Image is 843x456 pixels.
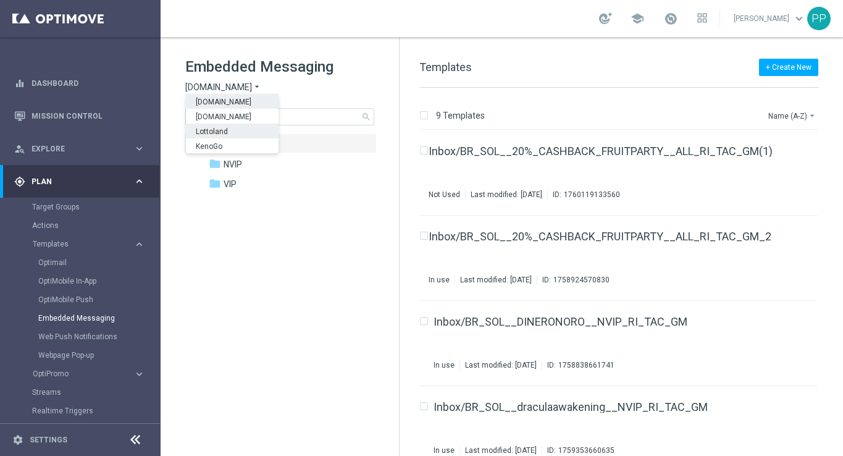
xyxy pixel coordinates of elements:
[209,177,221,190] i: folder
[807,111,817,120] i: arrow_drop_down
[455,275,537,285] div: Last modified: [DATE]
[32,402,159,420] div: Realtime Triggers
[32,383,159,402] div: Streams
[14,111,146,121] button: Mission Control
[185,82,262,93] button: [DOMAIN_NAME] arrow_drop_down
[33,240,121,248] span: Templates
[434,316,687,327] a: Inbox/BR_SOL__DINERONORO__NVIP_RI_TAC_GM
[767,108,818,123] button: Name (A-Z)arrow_drop_down
[14,99,145,132] div: Mission Control
[434,402,708,413] a: Inbox/BR_SOL__draculaawakening__NVIP_RI_TAC_GM
[33,370,121,378] span: OptiPromo
[732,9,807,28] a: [PERSON_NAME]keyboard_arrow_down
[133,239,145,250] i: keyboard_arrow_right
[14,78,25,89] i: equalizer
[14,144,146,154] button: person_search Explore keyboard_arrow_right
[564,190,620,200] div: 1760119133560
[224,159,242,170] span: NVIP
[133,368,145,380] i: keyboard_arrow_right
[32,221,128,230] a: Actions
[32,216,159,235] div: Actions
[460,445,542,455] div: Last modified: [DATE]
[32,239,146,249] button: Templates keyboard_arrow_right
[32,387,128,397] a: Streams
[14,176,25,187] i: gps_fixed
[407,216,841,301] div: Press SPACE to select this row.
[38,313,128,323] a: Embedded Messaging
[133,175,145,187] i: keyboard_arrow_right
[429,231,771,242] a: Inbox/BR_SOL__20%_CASHBACK_FRUITPARTY__ALL_RI_TAC_GM_2
[14,143,25,154] i: person_search
[466,190,547,200] div: Last modified: [DATE]
[14,78,146,88] button: equalizer Dashboard
[407,301,841,386] div: Press SPACE to select this row.
[32,406,128,416] a: Realtime Triggers
[32,235,159,365] div: Templates
[460,360,542,370] div: Last modified: [DATE]
[14,177,146,187] button: gps_fixed Plan keyboard_arrow_right
[434,445,455,455] div: In use
[33,240,133,248] div: Templates
[31,67,145,99] a: Dashboard
[14,67,145,99] div: Dashboard
[31,178,133,185] span: Plan
[38,350,128,360] a: Webpage Pop-up
[185,82,252,93] span: [DOMAIN_NAME]
[12,434,23,445] i: settings
[361,112,371,122] span: search
[537,275,610,285] div: ID:
[429,146,773,157] a: Inbox/BR_SOL__20%_CASHBACK_FRUITPARTY__ALL_RI_TAC_GM(1)
[32,198,159,216] div: Target Groups
[38,309,159,327] div: Embedded Messaging
[792,12,806,25] span: keyboard_arrow_down
[547,190,620,200] div: ID:
[224,179,237,190] span: VIP
[38,253,159,272] div: Optimail
[419,61,472,74] span: Templates
[558,445,614,455] div: 1759353660635
[407,130,841,216] div: Press SPACE to select this row.
[558,360,614,370] div: 1758838661741
[542,445,614,455] div: ID:
[759,59,818,76] button: + Create New
[32,202,128,212] a: Target Groups
[33,370,133,378] div: OptiPromo
[38,327,159,346] div: Web Push Notifications
[553,275,610,285] div: 1758924570830
[185,108,374,125] input: Search Template
[186,94,279,153] ng-dropdown-panel: Options list
[14,143,133,154] div: Explore
[32,369,146,379] button: OptiPromo keyboard_arrow_right
[31,99,145,132] a: Mission Control
[30,436,67,444] a: Settings
[31,145,133,153] span: Explore
[38,295,128,305] a: OptiMobile Push
[38,332,128,342] a: Web Push Notifications
[38,258,128,268] a: Optimail
[38,346,159,365] div: Webpage Pop-up
[38,272,159,290] div: OptiMobile In-App
[209,158,221,170] i: folder
[14,176,133,187] div: Plan
[252,82,262,93] i: arrow_drop_down
[133,143,145,154] i: keyboard_arrow_right
[32,365,159,383] div: OptiPromo
[429,190,460,200] div: Not Used
[807,7,831,30] div: PP
[542,360,614,370] div: ID:
[38,276,128,286] a: OptiMobile In-App
[185,57,374,77] h1: Embedded Messaging
[434,360,455,370] div: In use
[429,275,450,285] div: In use
[38,290,159,309] div: OptiMobile Push
[631,12,644,25] span: school
[436,110,485,121] p: 9 Templates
